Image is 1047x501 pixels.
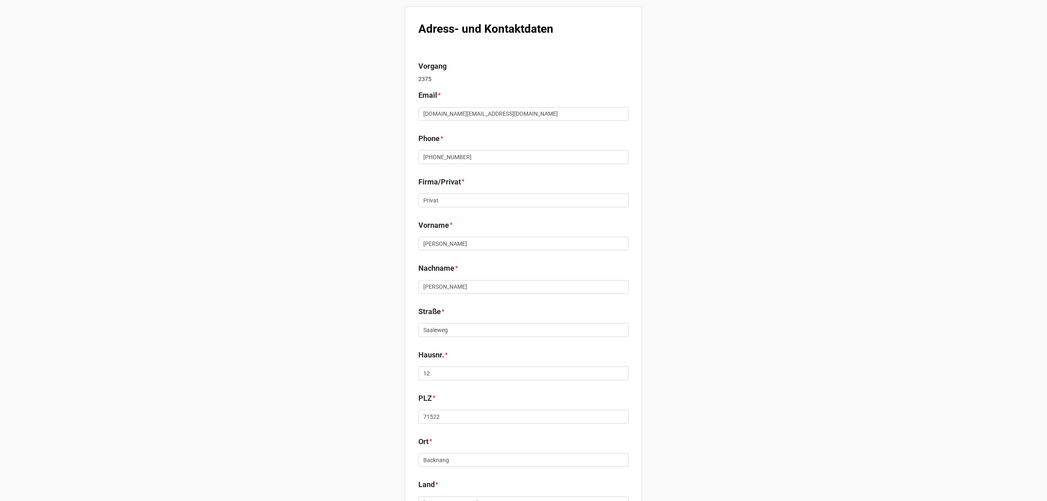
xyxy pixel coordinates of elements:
b: Vorgang [418,62,447,70]
label: Nachname [418,263,454,274]
label: Straße [418,306,441,317]
label: Email [418,90,437,101]
label: PLZ [418,393,432,404]
label: Vorname [418,220,449,231]
label: Firma/Privat [418,176,461,188]
label: Phone [418,133,440,144]
label: Hausnr. [418,349,444,361]
p: 2375 [418,75,629,83]
b: Adress- und Kontaktdaten [418,22,553,36]
label: Land [418,479,435,490]
label: Ort [418,436,429,447]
